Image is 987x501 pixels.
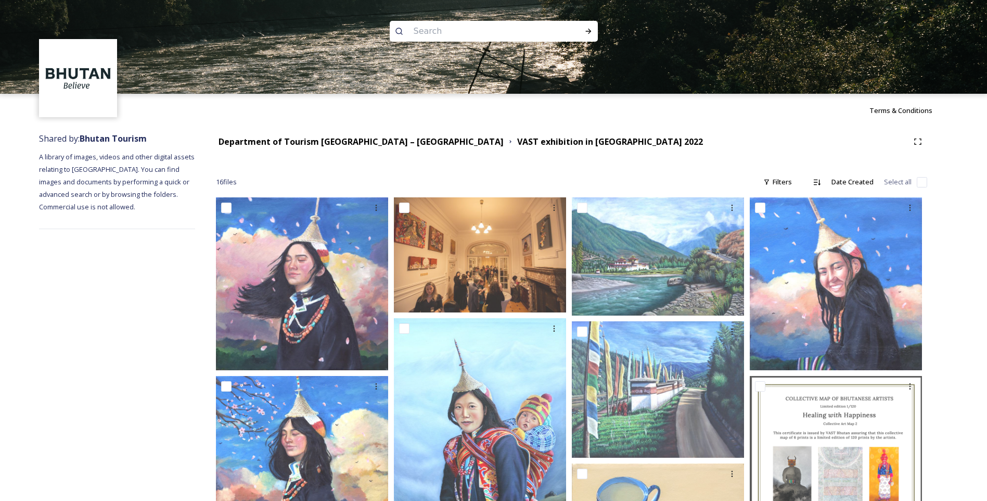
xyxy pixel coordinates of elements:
[869,104,948,117] a: Terms & Conditions
[216,177,237,187] span: 16 file s
[884,177,912,187] span: Select all
[758,172,797,192] div: Filters
[219,136,504,147] strong: Department of Tourism [GEOGRAPHIC_DATA] – [GEOGRAPHIC_DATA]
[216,197,388,370] img: VAST Bhutan art exhibition in Brussels6.jpg
[572,197,744,315] img: VAST Bhutan art exhibition in Brussels11.jpg
[80,133,147,144] strong: Bhutan Tourism
[394,197,566,312] img: VAST Bhutan art exhibition in Brussels16.jpg
[408,20,551,43] input: Search
[517,136,703,147] strong: VAST exhibition in [GEOGRAPHIC_DATA] 2022
[869,106,932,115] span: Terms & Conditions
[750,197,922,370] img: VAST Bhutan art exhibition in Brussels7.jpg
[826,172,879,192] div: Date Created
[39,152,196,211] span: A library of images, videos and other digital assets relating to [GEOGRAPHIC_DATA]. You can find ...
[39,133,147,144] span: Shared by:
[41,41,116,116] img: BT_Logo_BB_Lockup_CMYK_High%2520Res.jpg
[572,321,744,458] img: VAST Bhutan art exhibition in Brussels12.jpg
